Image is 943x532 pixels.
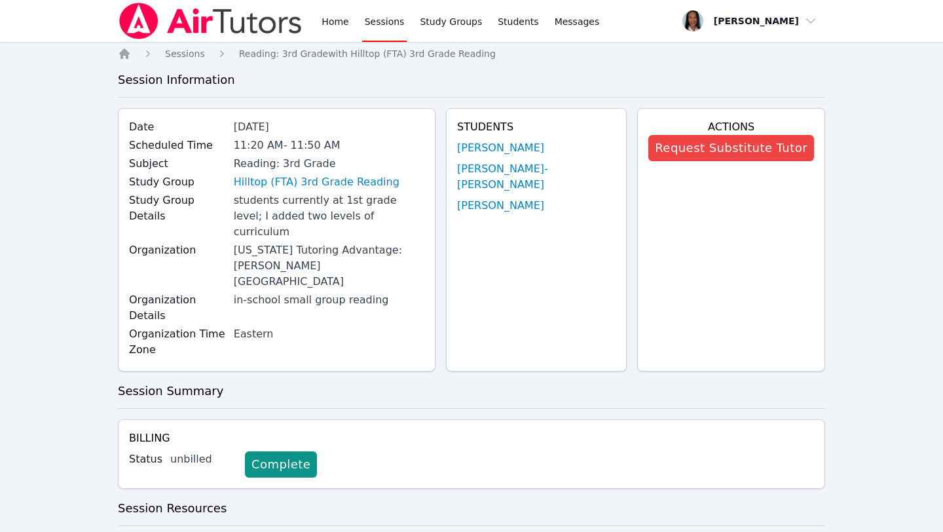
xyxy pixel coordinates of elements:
[165,47,205,60] a: Sessions
[129,430,814,446] h4: Billing
[239,48,496,59] span: Reading: 3rd Grade with Hilltop (FTA) 3rd Grade Reading
[129,193,226,224] label: Study Group Details
[118,382,825,400] h3: Session Summary
[648,135,814,161] button: Request Substitute Tutor
[129,156,226,172] label: Subject
[648,119,814,135] h4: Actions
[457,119,616,135] h4: Students
[245,451,317,478] a: Complete
[234,193,424,240] div: students currently at 1st grade level; I added two levels of curriculum
[234,242,424,290] div: [US_STATE] Tutoring Advantage: [PERSON_NAME][GEOGRAPHIC_DATA]
[129,242,226,258] label: Organization
[234,138,424,153] div: 11:20 AM - 11:50 AM
[457,198,544,214] a: [PERSON_NAME]
[457,161,616,193] a: [PERSON_NAME]-[PERSON_NAME]
[170,451,234,467] div: unbilled
[234,174,399,190] a: Hilltop (FTA) 3rd Grade Reading
[129,119,226,135] label: Date
[239,47,496,60] a: Reading: 3rd Gradewith Hilltop (FTA) 3rd Grade Reading
[457,140,544,156] a: [PERSON_NAME]
[129,451,162,467] label: Status
[118,3,303,39] img: Air Tutors
[555,15,600,28] span: Messages
[234,119,424,135] div: [DATE]
[129,292,226,324] label: Organization Details
[234,156,424,172] div: Reading: 3rd Grade
[165,48,205,59] span: Sessions
[234,326,424,342] div: Eastern
[118,71,825,89] h3: Session Information
[118,499,825,518] h3: Session Resources
[118,47,825,60] nav: Breadcrumb
[129,138,226,153] label: Scheduled Time
[129,174,226,190] label: Study Group
[129,326,226,358] label: Organization Time Zone
[234,292,424,308] div: in-school small group reading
